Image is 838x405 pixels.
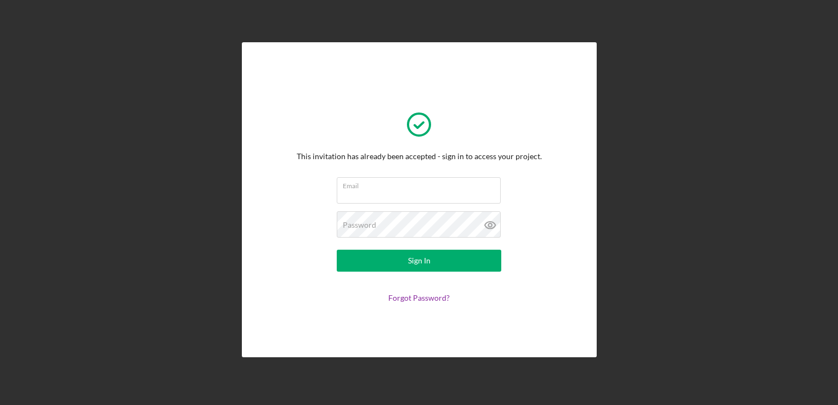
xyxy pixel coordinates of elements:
[408,250,431,272] div: Sign In
[337,250,501,272] button: Sign In
[297,152,542,161] div: This invitation has already been accepted - sign in to access your project.
[343,178,501,190] label: Email
[343,221,376,229] label: Password
[388,293,450,302] a: Forgot Password?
